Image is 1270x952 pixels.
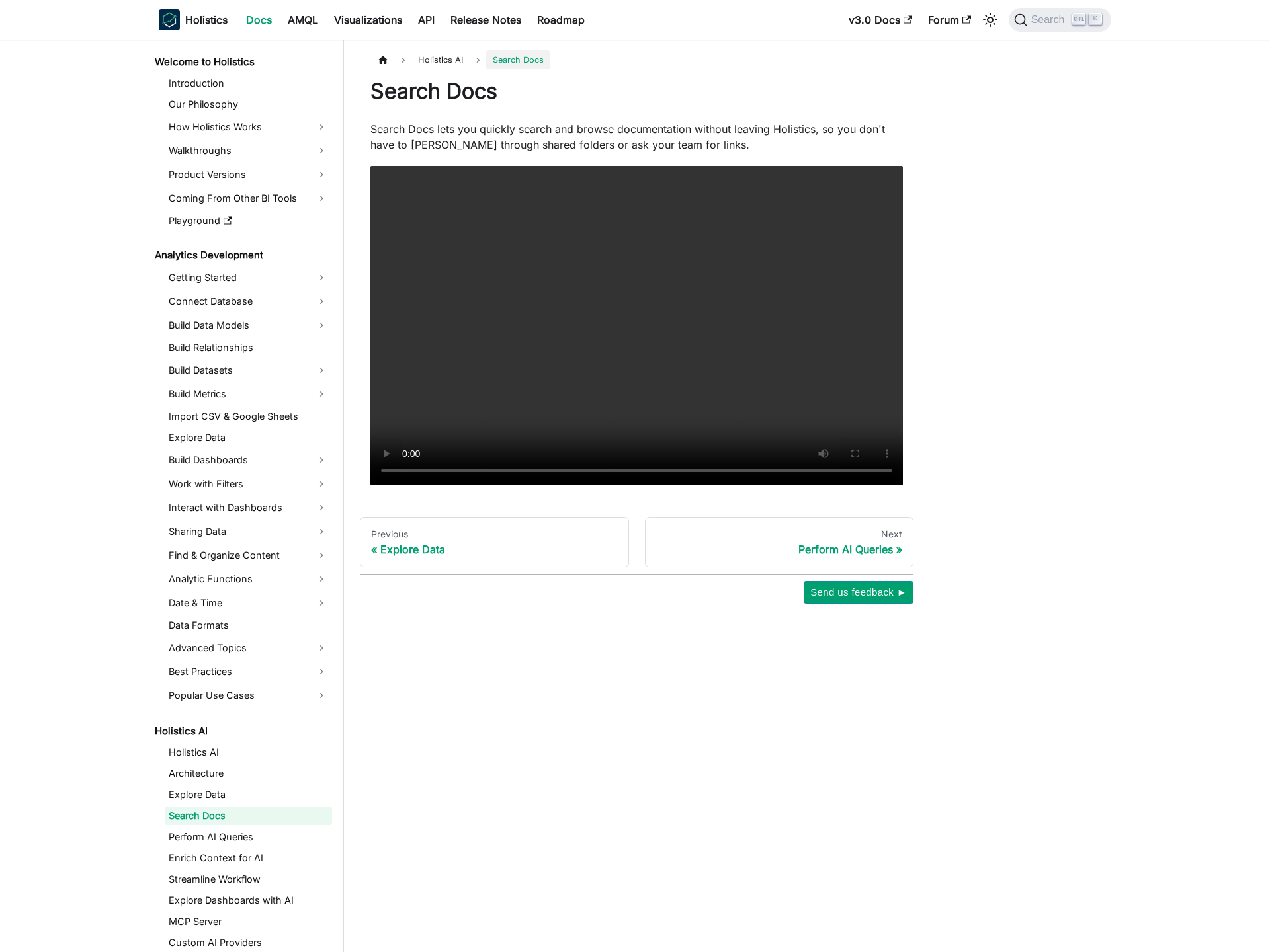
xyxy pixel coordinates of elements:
a: Streamline Workflow [165,870,332,889]
span: Send us feedback ► [810,584,907,601]
a: Holistics AI [165,743,332,762]
a: Build Relationships [165,338,332,357]
a: Build Datasets [165,360,332,381]
a: Welcome to Holistics [151,53,332,71]
span: Search [1027,14,1073,26]
a: Visualizations [326,9,410,30]
button: Send us feedback ► [804,581,913,604]
a: API [410,9,443,30]
a: Roadmap [529,9,593,30]
a: Holistics AI [151,722,332,740]
a: Best Practices [165,661,332,682]
p: Search Docs lets you quickly search and browse documentation without leaving Holistics, so you do... [370,121,903,153]
a: v3.0 Docs [841,9,920,30]
a: Work with Filters [165,473,332,495]
a: Release Notes [443,9,529,30]
a: Introduction [165,74,332,93]
b: Holistics [185,12,228,28]
a: Import CSV & Google Sheets [165,407,332,426]
a: Home page [370,50,396,69]
a: Product Versions [165,164,332,185]
button: Search (Ctrl+K) [1009,8,1111,32]
a: Find & Organize Content [165,545,332,566]
a: AMQL [280,9,326,30]
a: Explore Data [165,785,332,804]
img: Holistics [159,9,180,30]
a: Walkthroughs [165,140,332,161]
a: Explore Data [165,428,332,447]
nav: Docs pages [360,517,913,567]
span: Search Docs [486,50,550,69]
a: Interact with Dashboards [165,497,332,518]
span: Holistics AI [411,50,470,69]
div: Next [656,528,903,540]
a: Getting Started [165,267,332,288]
a: PreviousExplore Data [360,517,629,567]
a: MCP Server [165,912,332,931]
a: HolisticsHolistics [159,9,228,30]
a: How Holistics Works [165,116,332,138]
nav: Docs sidebar [146,40,344,952]
a: NextPerform AI Queries [645,517,914,567]
a: Explore Dashboards with AI [165,891,332,910]
a: Perform AI Queries [165,828,332,846]
nav: Breadcrumbs [370,50,903,69]
a: Custom AI Providers [165,933,332,952]
div: Explore Data [371,543,618,556]
a: Playground [165,212,332,230]
a: Analytic Functions [165,569,332,590]
a: Advanced Topics [165,637,332,658]
a: Coming From Other BI Tools [165,188,332,209]
a: Build Dashboards [165,450,332,471]
div: Perform AI Queries [656,543,903,556]
a: Enrich Context for AI [165,849,332,867]
a: Build Metrics [165,383,332,405]
a: Our Philosophy [165,95,332,114]
a: Date & Time [165,592,332,614]
button: Switch between dark and light mode (currently light mode) [980,9,1001,30]
a: Sharing Data [165,521,332,542]
kbd: K [1089,13,1102,25]
video: Your browser does not support embedding video, but you can . [370,166,903,485]
a: Popular Use Cases [165,685,332,706]
a: Forum [920,9,979,30]
a: Search Docs [165,807,332,825]
a: Data Formats [165,616,332,635]
a: Architecture [165,764,332,783]
a: Docs [238,9,280,30]
a: Build Data Models [165,315,332,336]
a: Connect Database [165,291,332,312]
h1: Search Docs [370,78,903,104]
a: Analytics Development [151,246,332,264]
div: Previous [371,528,618,540]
